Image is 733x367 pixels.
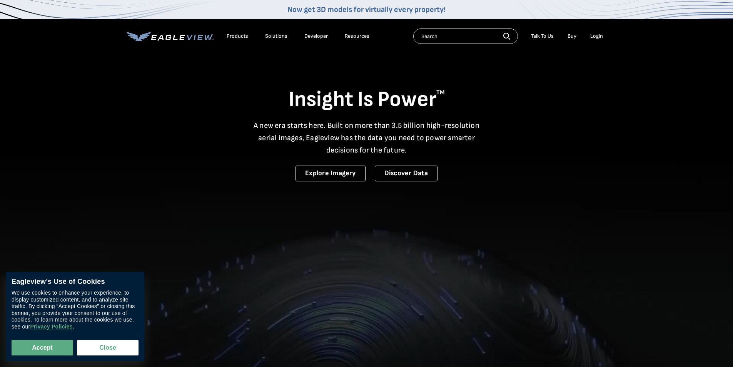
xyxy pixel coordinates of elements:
[304,33,328,40] a: Developer
[413,28,518,44] input: Search
[375,166,437,181] a: Discover Data
[531,33,554,40] div: Talk To Us
[345,33,369,40] div: Resources
[568,33,576,40] a: Buy
[249,119,484,156] p: A new era starts here. Built on more than 3.5 billion high-resolution aerial images, Eagleview ha...
[265,33,287,40] div: Solutions
[12,340,73,355] button: Accept
[12,290,139,330] div: We use cookies to enhance your experience, to display customized content, and to analyze site tra...
[12,278,139,286] div: Eagleview’s Use of Cookies
[590,33,603,40] div: Login
[296,166,366,181] a: Explore Imagery
[436,89,445,96] sup: TM
[227,33,248,40] div: Products
[77,340,139,355] button: Close
[127,86,607,113] h1: Insight Is Power
[287,5,446,14] a: Now get 3D models for virtually every property!
[30,324,72,330] a: Privacy Policies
